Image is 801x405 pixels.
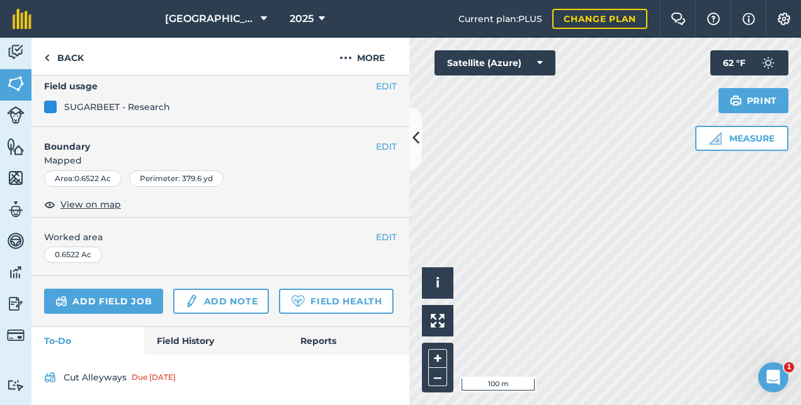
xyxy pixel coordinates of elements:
[730,93,742,108] img: svg+xml;base64,PHN2ZyB4bWxucz0iaHR0cDovL3d3dy53My5vcmcvMjAwMC9zdmciIHdpZHRoPSIxOSIgaGVpZ2h0PSIyNC...
[339,50,352,65] img: svg+xml;base64,PHN2ZyB4bWxucz0iaHR0cDovL3d3dy53My5vcmcvMjAwMC9zdmciIHdpZHRoPSIyMCIgaGVpZ2h0PSIyNC...
[742,11,755,26] img: svg+xml;base64,PHN2ZyB4bWxucz0iaHR0cDovL3d3dy53My5vcmcvMjAwMC9zdmciIHdpZHRoPSIxNyIgaGVpZ2h0PSIxNy...
[44,197,55,212] img: svg+xml;base64,PHN2ZyB4bWxucz0iaHR0cDovL3d3dy53My5vcmcvMjAwMC9zdmciIHdpZHRoPSIxOCIgaGVpZ2h0PSIyNC...
[7,200,25,219] img: svg+xml;base64,PD94bWwgdmVyc2lvbj0iMS4wIiBlbmNvZGluZz0idXRmLTgiPz4KPCEtLSBHZW5lcmF0b3I6IEFkb2JlIE...
[31,38,96,75] a: Back
[44,289,163,314] a: Add field job
[31,153,409,167] span: Mapped
[706,13,721,25] img: A question mark icon
[458,12,542,26] span: Current plan : PLUS
[756,50,781,75] img: svg+xml;base64,PD94bWwgdmVyc2lvbj0iMS4wIiBlbmNvZGluZz0idXRmLTgiPz4KPCEtLSBHZW5lcmF0b3I6IEFkb2JlIE...
[719,88,789,113] button: Print
[165,11,256,26] span: [GEOGRAPHIC_DATA]
[7,106,25,124] img: svg+xml;base64,PD94bWwgdmVyc2lvbj0iMS4wIiBlbmNvZGluZz0idXRmLTgiPz4KPCEtLSBHZW5lcmF0b3I6IEFkb2JlIE...
[55,294,67,309] img: svg+xml;base64,PD94bWwgdmVyc2lvbj0iMS4wIiBlbmNvZGluZz0idXRmLTgiPz4KPCEtLSBHZW5lcmF0b3I6IEFkb2JlIE...
[7,169,25,187] img: svg+xml;base64,PHN2ZyB4bWxucz0iaHR0cDovL3d3dy53My5vcmcvMjAwMC9zdmciIHdpZHRoPSI1NiIgaGVpZ2h0PSI2MC...
[695,126,788,151] button: Measure
[671,13,686,25] img: Two speech bubbles overlapping with the left bubble in the forefront
[173,289,269,314] a: Add note
[422,267,453,299] button: i
[709,132,722,145] img: Ruler icon
[44,50,50,65] img: svg+xml;base64,PHN2ZyB4bWxucz0iaHR0cDovL3d3dy53My5vcmcvMjAwMC9zdmciIHdpZHRoPSI5IiBoZWlnaHQ9IjI0Ii...
[7,43,25,62] img: svg+xml;base64,PD94bWwgdmVyc2lvbj0iMS4wIiBlbmNvZGluZz0idXRmLTgiPz4KPCEtLSBHZW5lcmF0b3I6IEFkb2JlIE...
[44,367,397,387] a: Cut AlleywaysDue [DATE]
[7,379,25,391] img: svg+xml;base64,PD94bWwgdmVyc2lvbj0iMS4wIiBlbmNvZGluZz0idXRmLTgiPz4KPCEtLSBHZW5lcmF0b3I6IEFkb2JlIE...
[7,137,25,156] img: svg+xml;base64,PHN2ZyB4bWxucz0iaHR0cDovL3d3dy53My5vcmcvMjAwMC9zdmciIHdpZHRoPSI1NiIgaGVpZ2h0PSI2MC...
[552,9,647,29] a: Change plan
[7,74,25,93] img: svg+xml;base64,PHN2ZyB4bWxucz0iaHR0cDovL3d3dy53My5vcmcvMjAwMC9zdmciIHdpZHRoPSI1NiIgaGVpZ2h0PSI2MC...
[64,100,170,114] div: SUGARBEET - Research
[376,140,397,153] button: EDIT
[31,327,144,355] a: To-Do
[132,372,176,382] div: Due [DATE]
[776,13,792,25] img: A cog icon
[44,230,397,244] span: Worked area
[44,370,56,385] img: svg+xml;base64,PD94bWwgdmVyc2lvbj0iMS4wIiBlbmNvZGluZz0idXRmLTgiPz4KPCEtLSBHZW5lcmF0b3I6IEFkb2JlIE...
[31,127,376,153] h4: Boundary
[44,247,102,263] div: 0.6522 Ac
[758,362,788,392] iframe: Intercom live chat
[315,38,409,75] button: More
[376,79,397,93] button: EDIT
[428,349,447,368] button: +
[288,327,409,355] a: Reports
[436,275,440,291] span: i
[13,9,31,29] img: fieldmargin Logo
[376,230,397,244] button: EDIT
[428,368,447,386] button: –
[7,326,25,344] img: svg+xml;base64,PD94bWwgdmVyc2lvbj0iMS4wIiBlbmNvZGluZz0idXRmLTgiPz4KPCEtLSBHZW5lcmF0b3I6IEFkb2JlIE...
[431,314,445,328] img: Four arrows, one pointing top left, one top right, one bottom right and the last bottom left
[44,79,376,93] h4: Field usage
[144,327,287,355] a: Field History
[60,197,121,211] span: View on map
[710,50,788,75] button: 62 °F
[129,170,224,187] div: Perimeter : 379.6 yd
[435,50,555,75] button: Satellite (Azure)
[784,362,794,372] span: 1
[7,294,25,313] img: svg+xml;base64,PD94bWwgdmVyc2lvbj0iMS4wIiBlbmNvZGluZz0idXRmLTgiPz4KPCEtLSBHZW5lcmF0b3I6IEFkb2JlIE...
[279,289,393,314] a: Field Health
[723,50,746,75] span: 62 ° F
[7,263,25,282] img: svg+xml;base64,PD94bWwgdmVyc2lvbj0iMS4wIiBlbmNvZGluZz0idXRmLTgiPz4KPCEtLSBHZW5lcmF0b3I6IEFkb2JlIE...
[7,231,25,250] img: svg+xml;base64,PD94bWwgdmVyc2lvbj0iMS4wIiBlbmNvZGluZz0idXRmLTgiPz4KPCEtLSBHZW5lcmF0b3I6IEFkb2JlIE...
[185,294,198,309] img: svg+xml;base64,PD94bWwgdmVyc2lvbj0iMS4wIiBlbmNvZGluZz0idXRmLTgiPz4KPCEtLSBHZW5lcmF0b3I6IEFkb2JlIE...
[44,197,121,212] button: View on map
[290,11,314,26] span: 2025
[44,170,122,187] div: Area : 0.6522 Ac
